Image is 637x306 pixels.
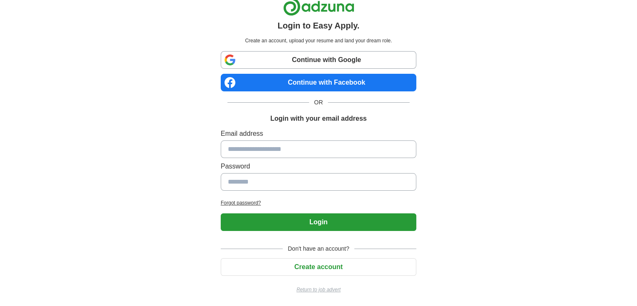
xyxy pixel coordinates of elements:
button: Login [221,213,416,231]
label: Email address [221,129,416,139]
a: Continue with Google [221,51,416,69]
span: Don't have an account? [283,244,354,253]
span: OR [309,98,328,107]
h1: Login with your email address [270,114,366,124]
h1: Login to Easy Apply. [278,19,360,32]
button: Create account [221,258,416,276]
a: Return to job advert [221,286,416,293]
a: Create account [221,263,416,270]
a: Continue with Facebook [221,74,416,91]
label: Password [221,161,416,171]
p: Create an account, upload your resume and land your dream role. [222,37,415,44]
a: Forgot password? [221,199,416,207]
